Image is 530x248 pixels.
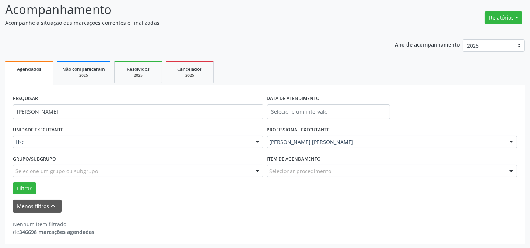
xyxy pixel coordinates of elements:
span: Selecionar procedimento [270,167,331,175]
span: Selecione um grupo ou subgrupo [15,167,98,175]
input: Selecione um intervalo [267,104,390,119]
label: PROFISSIONAL EXECUTANTE [267,124,330,136]
div: Nenhum item filtrado [13,220,94,228]
div: de [13,228,94,236]
label: Item de agendamento [267,153,321,165]
span: Agendados [17,66,41,72]
p: Acompanhe a situação das marcações correntes e finalizadas [5,19,369,27]
span: Resolvidos [127,66,150,72]
div: 2025 [120,73,157,78]
input: Nome, código do beneficiário ou CPF [13,104,263,119]
label: DATA DE ATENDIMENTO [267,93,320,104]
div: 2025 [62,73,105,78]
label: Grupo/Subgrupo [13,153,56,165]
label: PESQUISAR [13,93,38,104]
button: Filtrar [13,182,36,195]
p: Ano de acompanhamento [395,39,460,49]
p: Acompanhamento [5,0,369,19]
label: UNIDADE EXECUTANTE [13,124,63,136]
div: 2025 [171,73,208,78]
i: keyboard_arrow_up [49,202,57,210]
button: Relatórios [485,11,522,24]
strong: 346698 marcações agendadas [19,228,94,235]
span: [PERSON_NAME] [PERSON_NAME] [270,138,502,146]
span: Não compareceram [62,66,105,72]
span: Cancelados [178,66,202,72]
span: Hse [15,138,248,146]
button: Menos filtroskeyboard_arrow_up [13,200,62,213]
